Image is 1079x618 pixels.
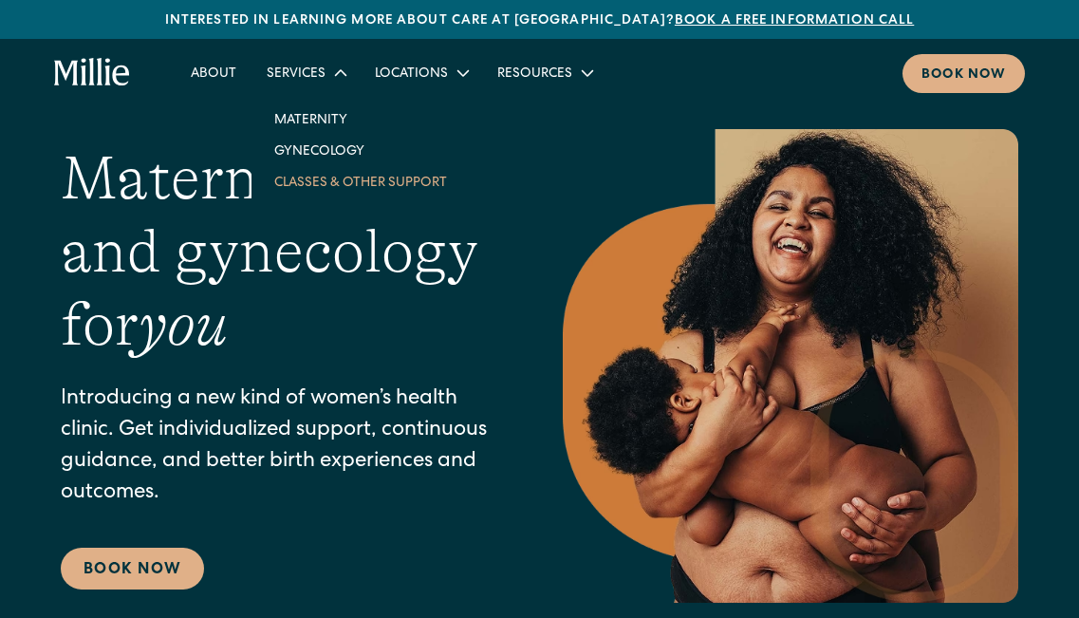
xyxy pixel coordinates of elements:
a: Book a free information call [675,14,914,28]
em: you [139,290,228,359]
div: Services [267,65,326,84]
div: Resources [482,57,606,88]
img: Smiling mother with her baby in arms, celebrating body positivity and the nurturing bond of postp... [563,129,1018,603]
h1: Maternity care and gynecology for [61,142,487,361]
a: Book now [902,54,1025,93]
a: About [176,57,251,88]
div: Resources [497,65,572,84]
a: Book Now [61,548,204,590]
p: Introducing a new kind of women’s health clinic. Get individualized support, continuous guidance,... [61,384,487,510]
div: Services [251,57,360,88]
a: Classes & Other Support [259,166,462,197]
a: Maternity [259,103,462,135]
div: Book now [921,66,1006,85]
a: home [54,58,130,87]
nav: Services [251,88,470,213]
a: Gynecology [259,135,462,166]
div: Locations [360,57,482,88]
div: Locations [375,65,448,84]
